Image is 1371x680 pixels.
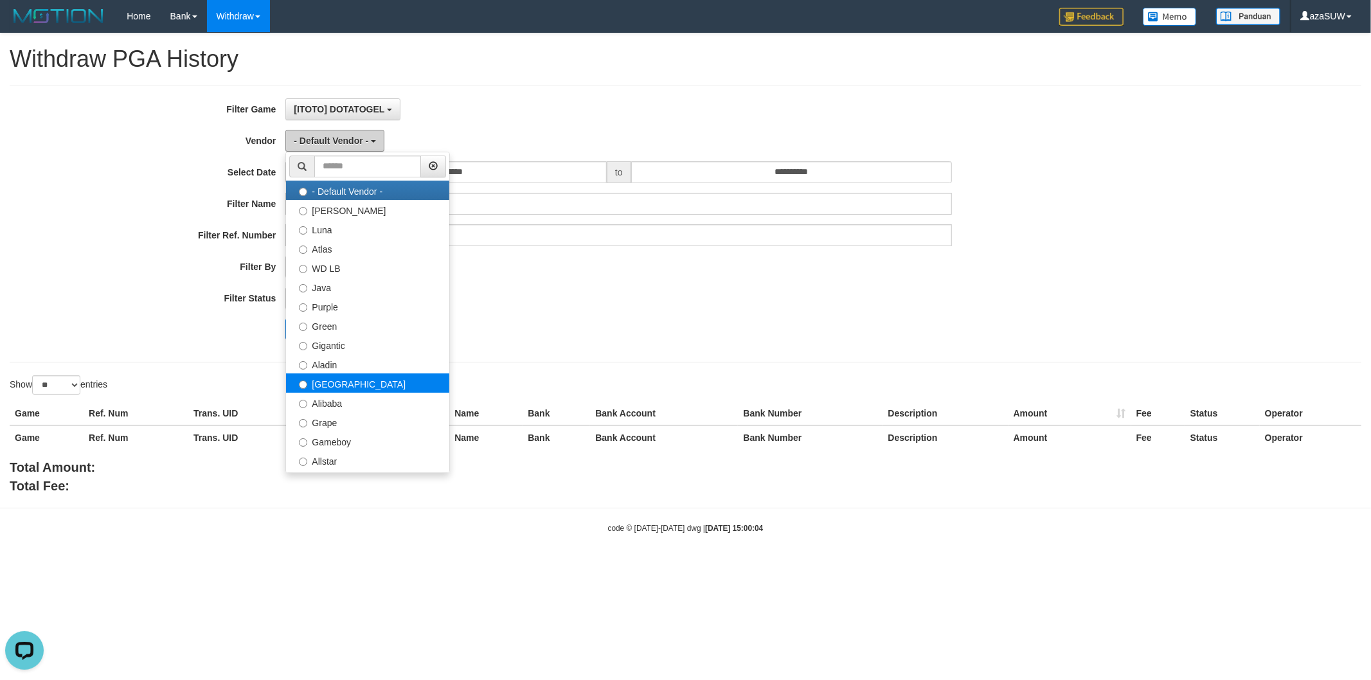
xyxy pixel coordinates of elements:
select: Showentries [32,375,80,395]
input: [PERSON_NAME] [299,207,307,215]
th: Amount [1008,425,1131,449]
th: Ref. Num [84,425,188,449]
label: Aladin [286,354,449,373]
th: Game [10,425,84,449]
small: code © [DATE]-[DATE] dwg | [608,524,764,533]
input: Luna [299,226,307,235]
input: Green [299,323,307,331]
input: Atlas [299,246,307,254]
label: Xtr [286,470,449,489]
input: Gigantic [299,342,307,350]
th: Trans. UID [188,402,303,425]
label: Purple [286,296,449,316]
input: Java [299,284,307,292]
label: Java [286,277,449,296]
label: Show entries [10,375,107,395]
input: [GEOGRAPHIC_DATA] [299,380,307,389]
img: panduan.png [1216,8,1280,25]
th: Bank Account [590,402,738,425]
input: Grape [299,419,307,427]
th: Trans. UID [188,425,303,449]
input: WD LB [299,265,307,273]
b: Total Fee: [10,479,69,493]
label: Luna [286,219,449,238]
button: [ITOTO] DOTATOGEL [285,98,400,120]
input: Alibaba [299,400,307,408]
input: Aladin [299,361,307,370]
th: Description [883,425,1008,449]
th: Status [1185,425,1260,449]
th: Status [1185,402,1260,425]
th: Name [449,425,523,449]
th: Bank Number [738,402,883,425]
th: Amount [1008,402,1131,425]
label: Grape [286,412,449,431]
input: - Default Vendor - [299,188,307,196]
button: Open LiveChat chat widget [5,5,44,44]
b: Total Amount: [10,460,95,474]
label: Green [286,316,449,335]
label: [PERSON_NAME] [286,200,449,219]
label: Gameboy [286,431,449,451]
input: Allstar [299,458,307,466]
label: Alibaba [286,393,449,412]
h1: Withdraw PGA History [10,46,1361,72]
label: [GEOGRAPHIC_DATA] [286,373,449,393]
button: - Default Vendor - [285,130,384,152]
label: - Default Vendor - [286,181,449,200]
label: Atlas [286,238,449,258]
label: Gigantic [286,335,449,354]
th: Fee [1131,402,1185,425]
img: Button%20Memo.svg [1143,8,1197,26]
th: Fee [1131,425,1185,449]
img: Feedback.jpg [1059,8,1124,26]
th: Game [10,402,84,425]
th: Bank [523,402,590,425]
th: Bank Account [590,425,738,449]
th: Bank Number [738,425,883,449]
th: Operator [1260,402,1361,425]
th: Ref. Num [84,402,188,425]
input: Gameboy [299,438,307,447]
th: Operator [1260,425,1361,449]
span: to [607,161,631,183]
th: Name [449,402,523,425]
span: [ITOTO] DOTATOGEL [294,104,384,114]
img: MOTION_logo.png [10,6,107,26]
span: - Default Vendor - [294,136,368,146]
label: Allstar [286,451,449,470]
strong: [DATE] 15:00:04 [705,524,763,533]
label: WD LB [286,258,449,277]
input: Purple [299,303,307,312]
th: Bank [523,425,590,449]
th: Description [883,402,1008,425]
